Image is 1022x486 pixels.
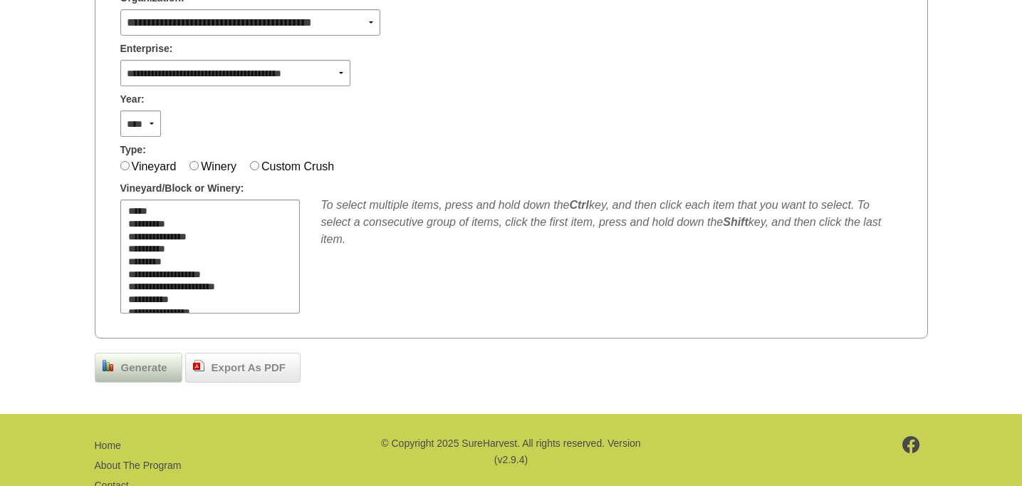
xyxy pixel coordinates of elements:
div: To select multiple items, press and hold down the key, and then click each item that you want to ... [321,197,902,248]
b: Shift [723,216,749,228]
b: Ctrl [569,199,589,211]
span: Export As PDF [204,360,293,376]
label: Vineyard [132,160,177,172]
span: Year: [120,92,145,107]
a: Generate [95,353,182,383]
img: doc_pdf.png [193,360,204,371]
span: Type: [120,143,146,157]
span: Vineyard/Block or Winery: [120,181,244,196]
label: Custom Crush [261,160,334,172]
img: chart_bar.png [103,360,114,371]
label: Winery [201,160,236,172]
img: footer-facebook.png [902,436,920,453]
p: © Copyright 2025 SureHarvest. All rights reserved. Version (v2.9.4) [379,435,642,467]
a: About The Program [95,460,182,471]
a: Export As PDF [185,353,301,383]
span: Generate [114,360,174,376]
span: Enterprise: [120,41,173,56]
a: Home [95,440,121,451]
